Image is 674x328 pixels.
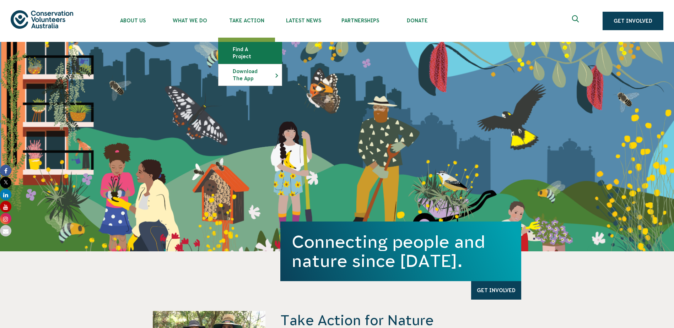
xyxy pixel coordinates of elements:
a: Download the app [219,64,282,86]
a: Find a project [219,42,282,64]
span: Latest News [275,18,332,23]
a: Get Involved [603,12,663,30]
span: About Us [104,18,161,23]
button: Expand search box Close search box [568,12,585,29]
h1: Connecting people and nature since [DATE]. [292,232,510,270]
span: Donate [389,18,446,23]
span: Partnerships [332,18,389,23]
span: Take Action [218,18,275,23]
img: logo.svg [11,10,73,28]
span: Expand search box [572,15,581,27]
span: What We Do [161,18,218,23]
a: Get Involved [471,281,521,300]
